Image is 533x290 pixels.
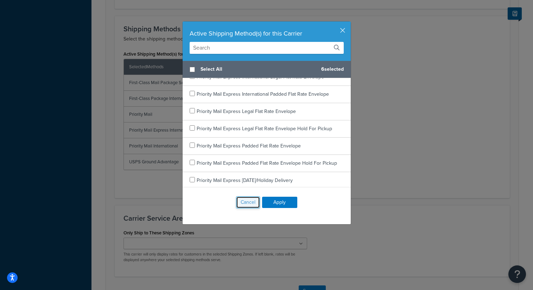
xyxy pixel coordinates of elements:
[183,61,351,78] div: 6 selected
[197,142,301,150] span: Priority Mail Express Padded Flat Rate Envelope
[197,90,329,98] span: Priority Mail Express International Padded Flat Rate Envelope
[236,196,260,208] button: Cancel
[197,177,293,184] span: Priority Mail Express [DATE]/Holiday Delivery
[262,197,297,208] button: Apply
[190,29,344,38] div: Active Shipping Method(s) for this Carrier
[197,125,332,132] span: Priority Mail Express Legal Flat Rate Envelope Hold For Pickup
[197,159,337,167] span: Priority Mail Express Padded Flat Rate Envelope Hold For Pickup
[190,42,344,54] input: Search
[197,108,296,115] span: Priority Mail Express Legal Flat Rate Envelope
[201,64,316,74] span: Select All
